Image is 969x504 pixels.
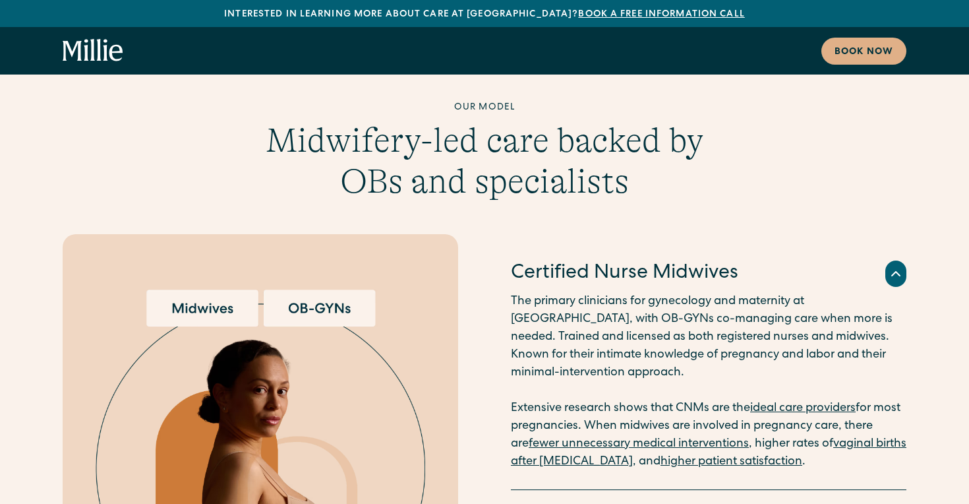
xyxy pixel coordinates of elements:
div: Book now [835,46,893,59]
a: higher patient satisfaction [661,456,802,468]
h3: Midwifery-led care backed by OBs and specialists [231,120,738,203]
h4: Certified Nurse Midwives [511,260,738,288]
a: Book a free information call [578,10,744,19]
a: Book now [821,38,906,65]
a: home [63,39,123,63]
div: Our model [231,101,738,115]
a: vaginal births after [MEDICAL_DATA] [511,438,906,468]
a: ideal care providers [750,402,856,414]
a: fewer unnecessary medical interventions [529,438,749,450]
p: The primary clinicians for gynecology and maternity at [GEOGRAPHIC_DATA], with OB-GYNs co-managin... [511,293,906,471]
